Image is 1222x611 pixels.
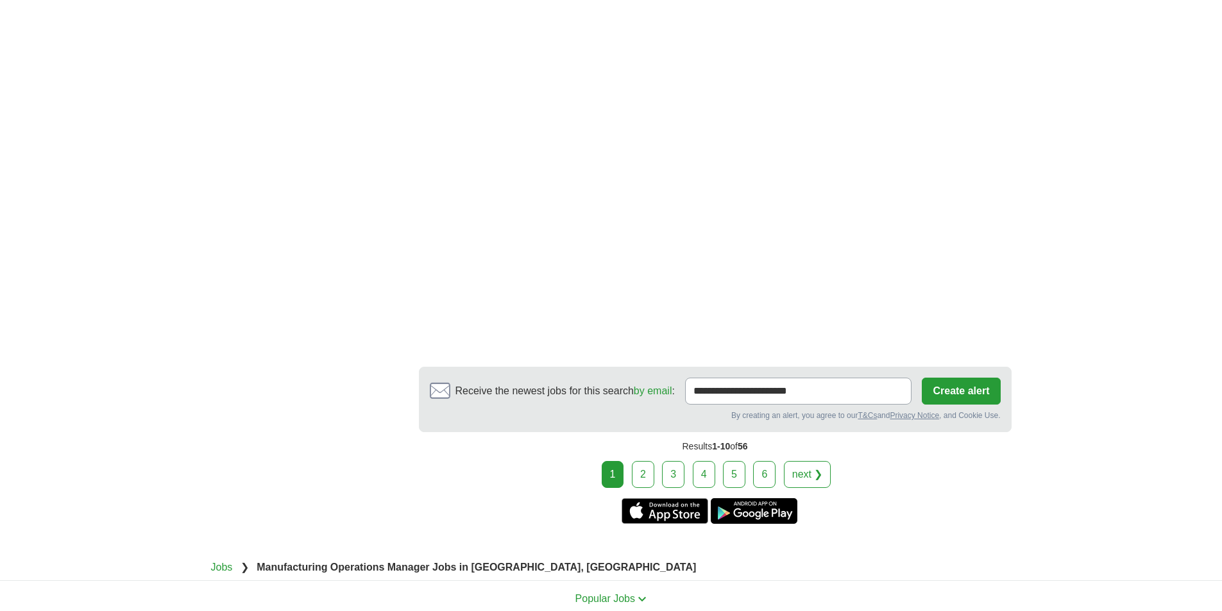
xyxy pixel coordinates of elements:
[858,411,877,420] a: T&Cs
[890,411,939,420] a: Privacy Notice
[784,461,831,488] a: next ❯
[638,596,647,602] img: toggle icon
[662,461,684,488] a: 3
[693,461,715,488] a: 4
[419,432,1012,461] div: Results of
[753,461,776,488] a: 6
[257,562,696,573] strong: Manufacturing Operations Manager Jobs in [GEOGRAPHIC_DATA], [GEOGRAPHIC_DATA]
[922,378,1000,405] button: Create alert
[723,461,745,488] a: 5
[241,562,249,573] span: ❯
[738,441,748,451] span: 56
[575,593,635,604] span: Popular Jobs
[711,498,797,524] a: Get the Android app
[632,461,654,488] a: 2
[430,410,1001,421] div: By creating an alert, you agree to our and , and Cookie Use.
[622,498,708,524] a: Get the iPhone app
[211,562,233,573] a: Jobs
[602,461,624,488] div: 1
[634,385,672,396] a: by email
[455,383,675,399] span: Receive the newest jobs for this search :
[712,441,730,451] span: 1-10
